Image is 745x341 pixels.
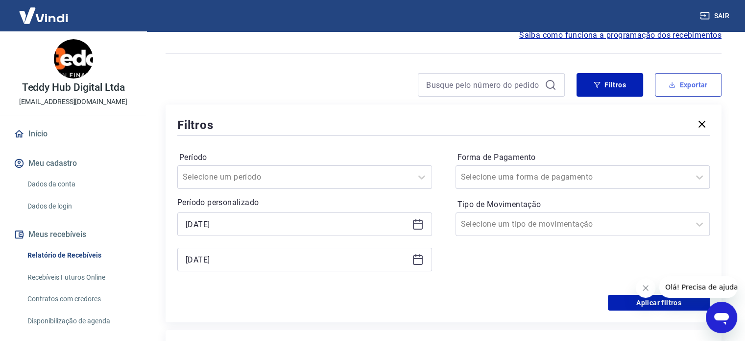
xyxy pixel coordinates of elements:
a: Dados da conta [24,174,135,194]
a: Relatório de Recebíveis [24,245,135,265]
a: Disponibilização de agenda [24,311,135,331]
span: Olá! Precisa de ajuda? [6,7,82,15]
a: Início [12,123,135,145]
button: Filtros [577,73,643,97]
p: [EMAIL_ADDRESS][DOMAIN_NAME] [19,97,127,107]
iframe: Botão para abrir a janela de mensagens [706,302,737,333]
label: Tipo de Movimentação [457,199,708,210]
a: Saiba como funciona a programação dos recebimentos [519,29,721,41]
p: Período personalizado [177,197,432,209]
button: Meu cadastro [12,153,135,174]
button: Meus recebíveis [12,224,135,245]
a: Recebíveis Futuros Online [24,267,135,288]
input: Busque pelo número do pedido [426,78,541,92]
label: Forma de Pagamento [457,152,708,163]
button: Exportar [655,73,721,97]
a: Contratos com credores [24,289,135,309]
iframe: Mensagem da empresa [659,276,737,298]
img: 5902785a-6559-4696-b25b-382ced304c37.jpeg [54,39,93,79]
iframe: Fechar mensagem [636,278,655,298]
h5: Filtros [177,117,214,133]
img: Vindi [12,0,75,30]
a: Dados de login [24,196,135,216]
input: Data final [186,252,408,267]
label: Período [179,152,430,163]
input: Data inicial [186,217,408,232]
p: Teddy Hub Digital Ltda [22,82,125,93]
button: Sair [698,7,733,25]
button: Aplicar filtros [608,295,710,311]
